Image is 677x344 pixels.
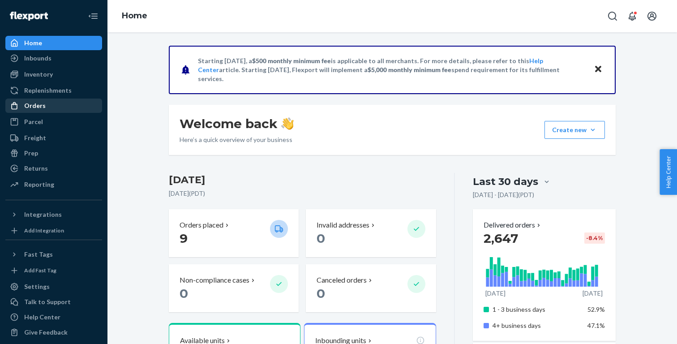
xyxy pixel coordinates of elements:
[5,207,102,222] button: Integrations
[24,133,46,142] div: Freight
[592,63,604,76] button: Close
[5,36,102,50] a: Home
[24,250,53,259] div: Fast Tags
[317,220,369,230] p: Invalid addresses
[587,305,605,313] span: 52.9%
[5,99,102,113] a: Orders
[10,12,48,21] img: Flexport logo
[473,175,538,189] div: Last 30 days
[169,209,299,257] button: Orders placed 9
[5,279,102,294] a: Settings
[5,247,102,262] button: Fast Tags
[5,131,102,145] a: Freight
[5,295,102,309] button: Talk to Support
[24,297,71,306] div: Talk to Support
[180,116,294,132] h1: Welcome back
[24,86,72,95] div: Replenishments
[115,3,154,29] ol: breadcrumbs
[169,264,299,312] button: Non-compliance cases 0
[24,70,53,79] div: Inventory
[281,117,294,130] img: hand-wave emoji
[180,220,223,230] p: Orders placed
[317,275,367,285] p: Canceled orders
[24,117,43,126] div: Parcel
[5,265,102,276] a: Add Fast Tag
[180,275,249,285] p: Non-compliance cases
[583,289,603,298] p: [DATE]
[5,161,102,176] a: Returns
[317,286,325,301] span: 0
[5,146,102,160] a: Prep
[24,282,50,291] div: Settings
[24,39,42,47] div: Home
[306,264,436,312] button: Canceled orders 0
[5,67,102,82] a: Inventory
[604,7,621,25] button: Open Search Box
[623,7,641,25] button: Open notifications
[24,149,38,158] div: Prep
[24,54,51,63] div: Inbounds
[252,57,331,64] span: $500 monthly minimum fee
[306,209,436,257] button: Invalid addresses 0
[5,115,102,129] a: Parcel
[84,7,102,25] button: Close Navigation
[5,225,102,236] a: Add Integration
[21,6,39,14] span: Chat
[198,56,585,83] p: Starting [DATE], a is applicable to all merchants. For more details, please refer to this article...
[485,289,506,298] p: [DATE]
[484,231,518,246] span: 2,647
[587,322,605,329] span: 47.1%
[24,328,68,337] div: Give Feedback
[544,121,605,139] button: Create new
[24,227,64,234] div: Add Integration
[180,135,294,144] p: Here’s a quick overview of your business
[484,220,542,230] button: Delivered orders
[24,101,46,110] div: Orders
[473,190,534,199] p: [DATE] - [DATE] ( PDT )
[24,164,48,173] div: Returns
[660,149,677,195] button: Help Center
[24,267,56,274] div: Add Fast Tag
[24,180,54,189] div: Reporting
[5,83,102,98] a: Replenishments
[493,321,581,330] p: 4+ business days
[5,51,102,65] a: Inbounds
[5,325,102,340] button: Give Feedback
[317,231,325,246] span: 0
[169,189,436,198] p: [DATE] ( PDT )
[169,173,436,187] h3: [DATE]
[368,66,451,73] span: $5,000 monthly minimum fee
[493,305,581,314] p: 1 - 3 business days
[24,210,62,219] div: Integrations
[584,232,605,244] div: -8.4 %
[122,11,147,21] a: Home
[24,313,60,322] div: Help Center
[5,177,102,192] a: Reporting
[180,231,188,246] span: 9
[5,310,102,324] a: Help Center
[643,7,661,25] button: Open account menu
[180,286,188,301] span: 0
